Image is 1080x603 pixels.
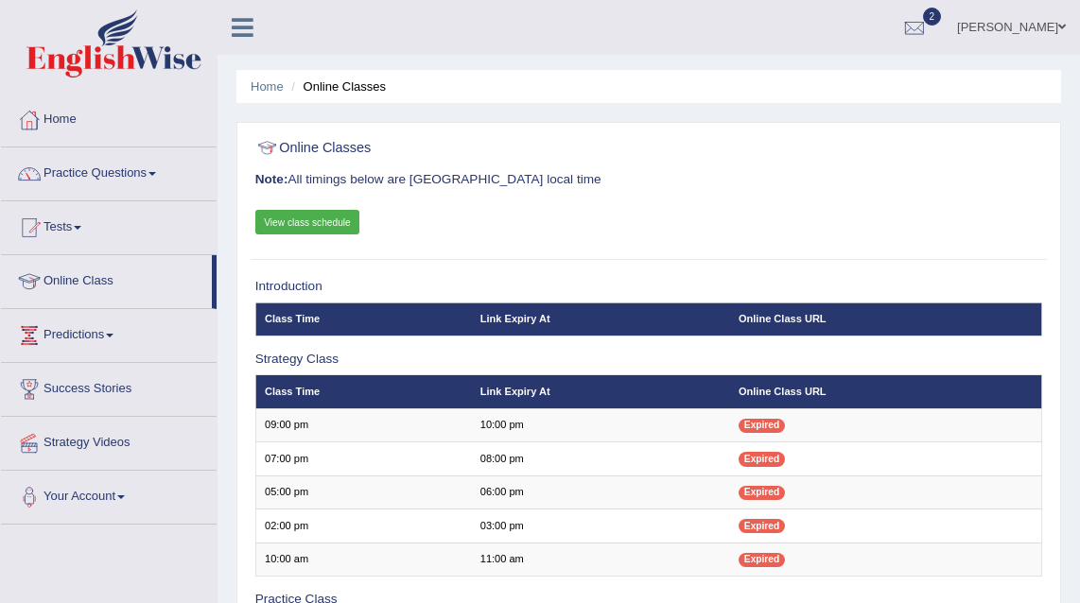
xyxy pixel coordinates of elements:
[1,309,217,356] a: Predictions
[255,172,288,186] b: Note:
[255,442,471,475] td: 07:00 pm
[471,442,729,475] td: 08:00 pm
[471,302,729,336] th: Link Expiry At
[739,553,785,567] span: Expired
[471,408,729,441] td: 10:00 pm
[255,280,1043,294] h3: Introduction
[287,78,386,95] li: Online Classes
[255,302,471,336] th: Class Time
[471,375,729,408] th: Link Expiry At
[739,419,785,433] span: Expired
[255,353,1043,367] h3: Strategy Class
[255,543,471,576] td: 10:00 am
[1,147,217,195] a: Practice Questions
[730,375,1042,408] th: Online Class URL
[255,210,360,234] a: View class schedule
[255,475,471,508] td: 05:00 pm
[1,255,212,302] a: Online Class
[1,201,217,249] a: Tests
[471,509,729,543] td: 03:00 pm
[255,173,1043,187] h3: All timings below are [GEOGRAPHIC_DATA] local time
[471,475,729,508] td: 06:00 pm
[255,136,743,161] h2: Online Classes
[923,8,942,26] span: 2
[739,452,785,466] span: Expired
[739,519,785,533] span: Expired
[739,486,785,500] span: Expired
[1,417,217,464] a: Strategy Videos
[1,94,217,141] a: Home
[471,543,729,576] td: 11:00 am
[255,509,471,543] td: 02:00 pm
[255,408,471,441] td: 09:00 pm
[730,302,1042,336] th: Online Class URL
[1,471,217,518] a: Your Account
[255,375,471,408] th: Class Time
[251,79,284,94] a: Home
[1,363,217,410] a: Success Stories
